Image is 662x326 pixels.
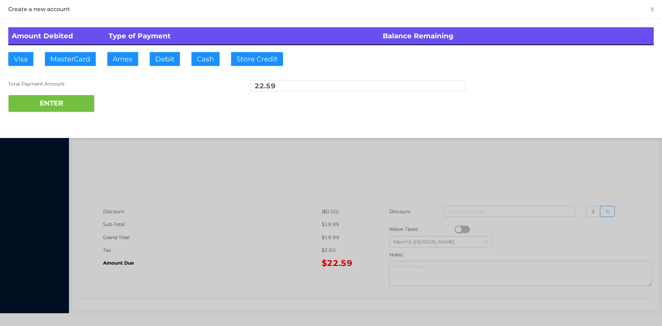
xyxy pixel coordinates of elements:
[8,52,33,66] button: Visa
[105,27,380,45] th: Type of Payment
[8,27,105,45] th: Amount Debited
[191,52,220,66] button: Cash
[231,52,283,66] button: Store Credit
[150,52,180,66] button: Debit
[8,6,654,13] div: Create a new account
[379,27,654,45] th: Balance Remaining
[650,7,655,12] i: icon: close
[107,52,138,66] button: Amex
[8,95,94,112] button: ENTER
[8,80,223,88] div: Total Payment Amount:
[45,52,96,66] button: MasterCard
